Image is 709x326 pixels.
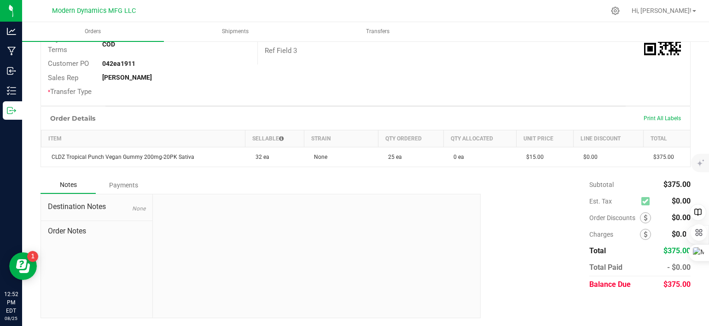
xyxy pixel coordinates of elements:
span: CLDZ Tropical Punch Vegan Gummy 200mg-20PK Sativa [47,154,194,160]
strong: 042ea1911 [102,60,135,67]
span: Print All Labels [644,115,681,122]
span: 0 ea [449,154,464,160]
span: Shipments [209,28,261,35]
span: Transfer Type [48,87,92,96]
span: Payment Terms [48,35,75,54]
th: Qty Allocated [443,130,516,147]
th: Sellable [245,130,304,147]
span: $15.00 [522,154,544,160]
iframe: Resource center unread badge [27,251,38,262]
span: $0.00 [579,154,598,160]
a: Shipments [165,22,307,41]
th: Qty Ordered [378,130,443,147]
th: Line Discount [573,130,643,147]
strong: COD [102,41,115,48]
span: $0.00 [672,197,691,205]
inline-svg: Inbound [7,66,16,76]
inline-svg: Analytics [7,27,16,36]
span: $0.00 [672,213,691,222]
span: Transfers [354,28,402,35]
span: None [309,154,327,160]
span: Subtotal [589,181,614,188]
span: $375.00 [663,180,691,189]
span: 32 ea [251,154,269,160]
th: Unit Price [516,130,573,147]
span: Sales Rep [48,74,78,82]
span: None [132,205,145,212]
span: Order Discounts [589,214,640,221]
th: Strain [304,130,378,147]
span: Charges [589,231,640,238]
span: - $0.00 [667,263,691,272]
span: Est. Tax [589,198,638,205]
th: Item [41,130,245,147]
span: Total Paid [589,263,622,272]
span: Modern Dynamics MFG LLC [52,7,136,15]
p: 12:52 PM EDT [4,290,18,315]
span: $375.00 [649,154,674,160]
span: Destination Notes [48,201,145,212]
span: Customer PO [48,59,89,68]
a: Orders [22,22,164,41]
span: $375.00 [663,246,691,255]
span: Order Notes [48,226,145,237]
span: Calculate excise tax [641,195,654,207]
p: 08/25 [4,315,18,322]
inline-svg: Manufacturing [7,47,16,56]
inline-svg: Outbound [7,106,16,115]
span: Orders [72,28,113,35]
h1: Order Details [50,115,95,122]
span: 25 ea [384,154,402,160]
div: Manage settings [610,6,621,15]
span: Hi, [PERSON_NAME]! [632,7,692,14]
iframe: Resource center [9,252,37,280]
span: Total [589,246,606,255]
span: $0.00 [672,230,691,239]
span: Ref Field 3 [265,47,297,55]
span: $375.00 [663,280,691,289]
strong: [PERSON_NAME] [102,74,152,81]
div: Notes [41,176,96,194]
div: Payments [96,177,151,193]
a: Transfers [307,22,449,41]
span: Balance Due [589,280,631,289]
th: Total [643,130,690,147]
inline-svg: Inventory [7,86,16,95]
